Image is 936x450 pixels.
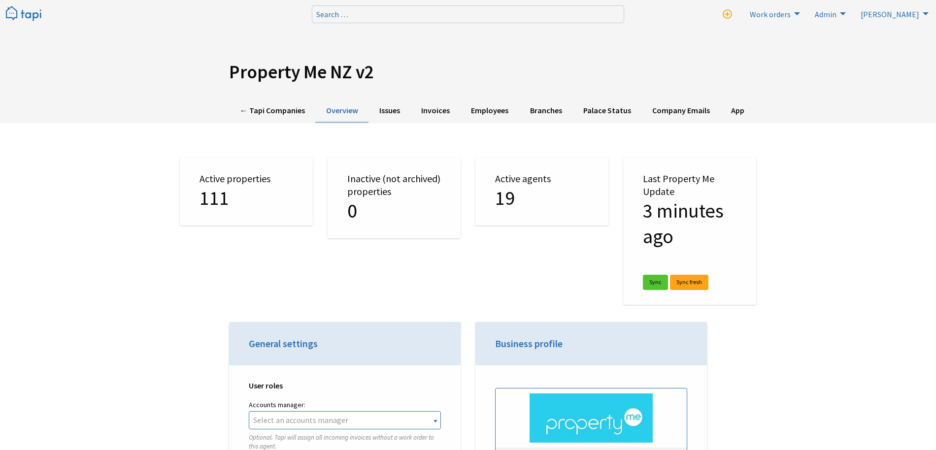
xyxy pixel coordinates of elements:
a: Sync [643,275,668,290]
a: Work orders [744,6,802,22]
span: 19 [495,186,515,210]
a: App [721,99,755,123]
span: 9/9/2025 at 12:05pm [643,198,724,249]
div: Inactive (not archived) properties [328,158,461,238]
a: Overview [315,99,368,123]
span: Admin [815,9,836,19]
strong: User roles [249,381,283,390]
a: Company Emails [641,99,720,123]
a: Invoices [411,99,461,123]
a: Palace Status [572,99,641,123]
h1: Property Me NZ v2 [229,61,707,83]
a: [PERSON_NAME] [855,6,931,22]
a: Employees [461,99,519,123]
span: 111 [200,186,229,210]
label: Accounts manager: [249,399,441,411]
span: [PERSON_NAME] [861,9,919,19]
a: Issues [368,99,410,123]
i: New work order [723,10,732,19]
h3: General settings [249,337,441,351]
a: ← Tapi Companies [229,99,315,123]
a: Admin [809,6,848,22]
a: Branches [519,99,572,123]
img: Tapi logo [6,6,41,22]
span: Work orders [750,9,791,19]
span: 0 [347,198,357,223]
img: .jpg [530,393,653,443]
div: Active properties [180,158,313,225]
a: Sync fresh [670,275,708,290]
li: Rebekah [855,6,931,22]
span: Select an accounts manager [253,415,348,425]
div: Active agents [475,158,608,225]
span: Search … [316,9,348,19]
h3: Business profile [495,337,687,351]
div: Last Property Me Update [623,158,756,305]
